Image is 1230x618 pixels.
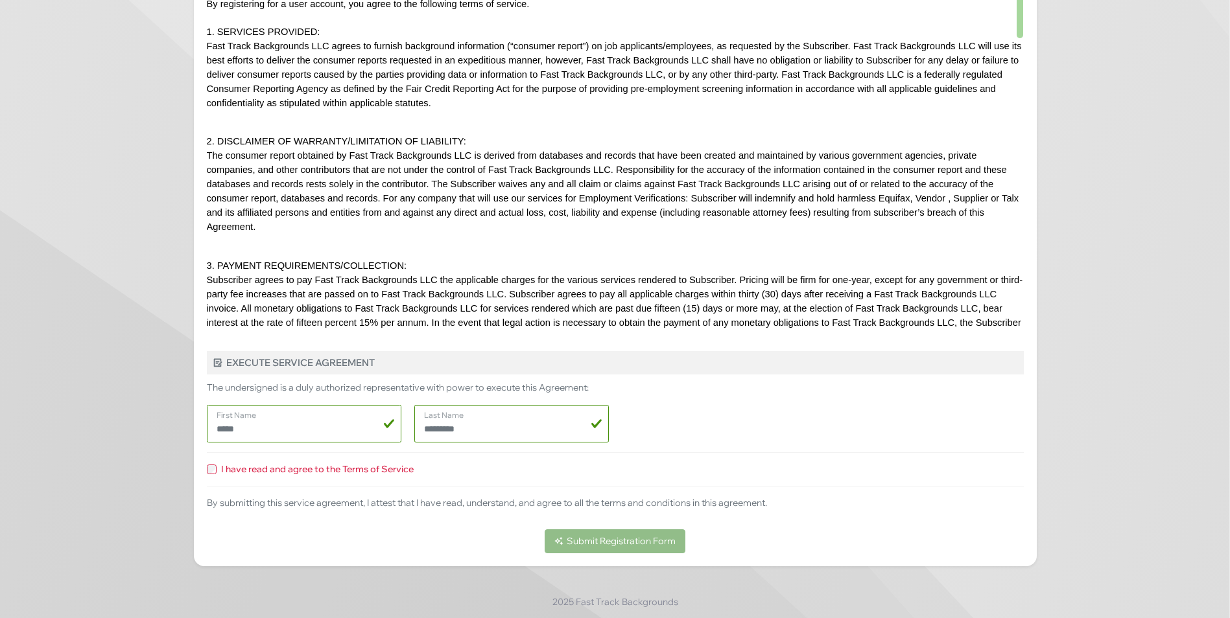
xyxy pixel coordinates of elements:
label: I have read and agree to the Terms of Service [221,463,414,476]
p: By submitting this service agreement, I attest that I have read, understand, and agree to all the... [207,496,1024,510]
span: Subscriber agrees to pay Fast Track Backgrounds LLC the applicable charges for the various servic... [207,275,1023,342]
span: 1. SERVICES PROVIDED: [207,27,320,37]
p: The undersigned is a duly authorized representative with power to execute this Agreement: [207,381,1024,395]
h5: Execute Service Agreement [207,351,1024,374]
span: The consumer report obtained by Fast Track Backgrounds LLC is derived from databases and records ... [207,150,1019,232]
span: Fast Track Backgrounds LLC agrees to furnish background information (“consumer report”) on job ap... [207,41,1022,108]
span: 3. PAYMENT REQUIREMENTS/COLLECTION: [207,260,407,271]
span: 2. DISCLAIMER OF WARRANTY/LIMITATION OF LIABILITY: [207,136,466,146]
button: Submit Registration Form [545,529,686,553]
span: 2025 Fast Track Backgrounds [552,595,678,609]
